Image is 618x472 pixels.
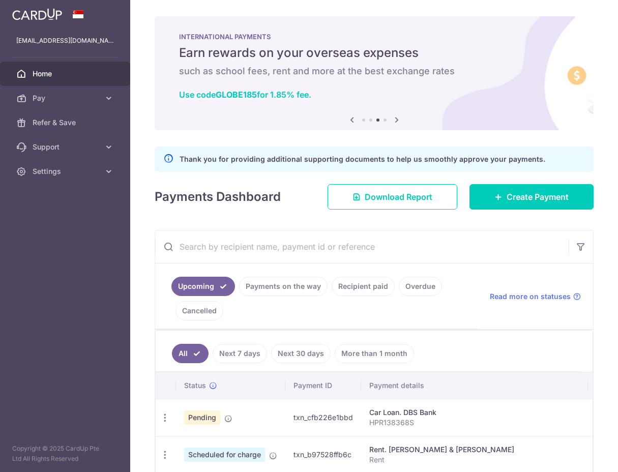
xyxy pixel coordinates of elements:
[33,69,100,79] span: Home
[285,372,361,399] th: Payment ID
[155,16,594,130] img: International Payment Banner
[180,153,545,165] p: Thank you for providing additional supporting documents to help us smoothly approve your payments.
[365,191,432,203] span: Download Report
[179,90,311,100] a: Use codeGLOBE185for 1.85% fee.
[155,230,569,263] input: Search by recipient name, payment id or reference
[469,184,594,210] a: Create Payment
[175,301,223,320] a: Cancelled
[216,90,257,100] b: GLOBE185
[332,277,395,296] a: Recipient paid
[33,117,100,128] span: Refer & Save
[369,445,580,455] div: Rent. [PERSON_NAME] & [PERSON_NAME]
[507,191,569,203] span: Create Payment
[179,65,569,77] h6: such as school fees, rent and more at the best exchange rates
[33,142,100,152] span: Support
[369,455,580,465] p: Rent
[155,188,281,206] h4: Payments Dashboard
[179,33,569,41] p: INTERNATIONAL PAYMENTS
[271,344,331,363] a: Next 30 days
[33,166,100,176] span: Settings
[335,344,414,363] a: More than 1 month
[184,380,206,391] span: Status
[172,344,209,363] a: All
[361,372,588,399] th: Payment details
[552,441,608,467] iframe: Opens a widget where you can find more information
[171,277,235,296] a: Upcoming
[33,93,100,103] span: Pay
[239,277,328,296] a: Payments on the way
[184,448,265,462] span: Scheduled for charge
[490,291,581,302] a: Read more on statuses
[12,8,62,20] img: CardUp
[213,344,267,363] a: Next 7 days
[490,291,571,302] span: Read more on statuses
[369,407,580,418] div: Car Loan. DBS Bank
[399,277,442,296] a: Overdue
[179,45,569,61] h5: Earn rewards on your overseas expenses
[16,36,114,46] p: [EMAIL_ADDRESS][DOMAIN_NAME]
[184,410,220,425] span: Pending
[285,399,361,436] td: txn_cfb226e1bbd
[369,418,580,428] p: HPR138368S
[328,184,457,210] a: Download Report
